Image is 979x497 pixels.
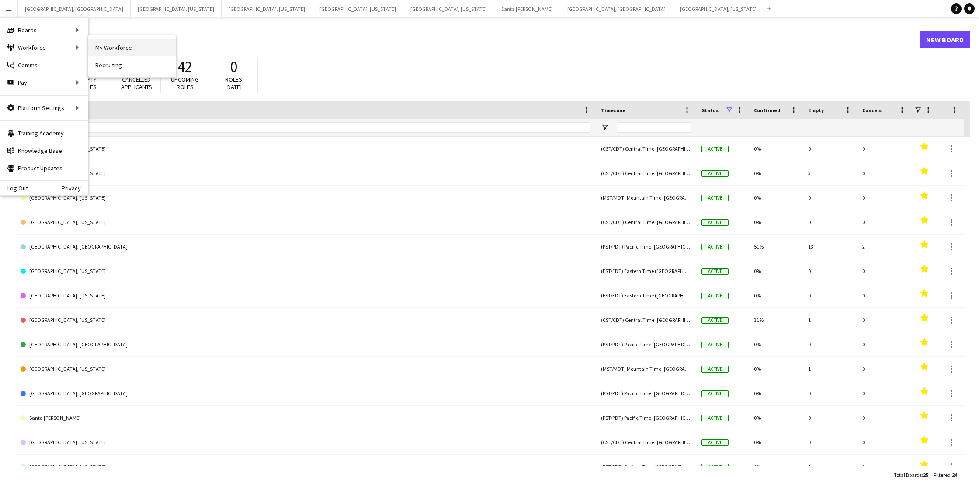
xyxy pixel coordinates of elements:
[701,317,729,324] span: Active
[862,107,882,114] span: Cancels
[701,146,729,152] span: Active
[0,142,88,159] a: Knowledge Base
[749,332,803,356] div: 0%
[749,259,803,283] div: 0%
[857,210,911,234] div: 0
[857,308,911,332] div: 0
[701,107,719,114] span: Status
[617,122,691,133] input: Timezone Filter Input
[749,235,803,259] div: 51%
[749,455,803,479] div: 0%
[701,268,729,275] span: Active
[21,235,590,259] a: [GEOGRAPHIC_DATA], [GEOGRAPHIC_DATA]
[701,170,729,177] span: Active
[131,0,222,17] button: [GEOGRAPHIC_DATA], [US_STATE]
[701,415,729,421] span: Active
[749,357,803,381] div: 0%
[857,430,911,454] div: 0
[857,283,911,307] div: 0
[749,186,803,210] div: 0%
[0,21,88,39] div: Boards
[121,76,152,91] span: Cancelled applicants
[701,342,729,348] span: Active
[749,210,803,234] div: 0%
[21,210,590,235] a: [GEOGRAPHIC_DATA], [US_STATE]
[21,381,590,406] a: [GEOGRAPHIC_DATA], [GEOGRAPHIC_DATA]
[88,56,176,74] a: Recruiting
[749,283,803,307] div: 0%
[803,210,857,234] div: 0
[21,161,590,186] a: [GEOGRAPHIC_DATA], [US_STATE]
[701,464,729,470] span: Active
[749,161,803,185] div: 0%
[596,186,696,210] div: (MST/MDT) Mountain Time ([GEOGRAPHIC_DATA] & [GEOGRAPHIC_DATA])
[952,472,957,478] span: 24
[18,0,131,17] button: [GEOGRAPHIC_DATA], [GEOGRAPHIC_DATA]
[560,0,673,17] button: [GEOGRAPHIC_DATA], [GEOGRAPHIC_DATA]
[36,122,590,133] input: Board name Filter Input
[596,235,696,259] div: (PST/PDT) Pacific Time ([GEOGRAPHIC_DATA] & [GEOGRAPHIC_DATA])
[21,430,590,455] a: [GEOGRAPHIC_DATA], [US_STATE]
[15,33,920,46] h1: Boards
[803,357,857,381] div: 1
[857,406,911,430] div: 0
[21,186,590,210] a: [GEOGRAPHIC_DATA], [US_STATE]
[803,137,857,161] div: 0
[601,107,625,114] span: Timezone
[701,439,729,446] span: Active
[857,332,911,356] div: 0
[312,0,403,17] button: [GEOGRAPHIC_DATA], [US_STATE]
[749,137,803,161] div: 0%
[21,332,590,357] a: [GEOGRAPHIC_DATA], [GEOGRAPHIC_DATA]
[803,430,857,454] div: 0
[222,0,312,17] button: [GEOGRAPHIC_DATA], [US_STATE]
[934,466,957,483] div: :
[857,357,911,381] div: 0
[920,31,970,48] a: New Board
[0,39,88,56] div: Workforce
[21,259,590,283] a: [GEOGRAPHIC_DATA], [US_STATE]
[21,357,590,381] a: [GEOGRAPHIC_DATA], [US_STATE]
[701,244,729,250] span: Active
[0,74,88,91] div: Pay
[0,56,88,74] a: Comms
[596,381,696,405] div: (PST/PDT) Pacific Time ([GEOGRAPHIC_DATA] & [GEOGRAPHIC_DATA])
[857,455,911,479] div: 0
[701,293,729,299] span: Active
[0,185,28,192] a: Log Out
[894,466,928,483] div: :
[21,406,590,430] a: Santa [PERSON_NAME]
[596,259,696,283] div: (EST/EDT) Eastern Time ([GEOGRAPHIC_DATA] & [GEOGRAPHIC_DATA])
[596,161,696,185] div: (CST/CDT) Central Time ([GEOGRAPHIC_DATA] & [GEOGRAPHIC_DATA])
[673,0,764,17] button: [GEOGRAPHIC_DATA], [US_STATE]
[596,210,696,234] div: (CST/CDT) Central Time ([GEOGRAPHIC_DATA] & [GEOGRAPHIC_DATA])
[701,195,729,201] span: Active
[749,430,803,454] div: 0%
[596,455,696,479] div: (EST/EDT) Eastern Time ([GEOGRAPHIC_DATA] & [GEOGRAPHIC_DATA])
[596,357,696,381] div: (MST/MDT) Mountain Time ([GEOGRAPHIC_DATA] & [GEOGRAPHIC_DATA])
[749,308,803,332] div: 31%
[494,0,560,17] button: Santa [PERSON_NAME]
[803,455,857,479] div: 1
[857,137,911,161] div: 0
[857,235,911,259] div: 2
[803,259,857,283] div: 0
[0,124,88,142] a: Training Academy
[803,235,857,259] div: 13
[808,107,824,114] span: Empty
[0,99,88,117] div: Platform Settings
[596,332,696,356] div: (PST/PDT) Pacific Time ([GEOGRAPHIC_DATA] & [GEOGRAPHIC_DATA])
[230,57,237,76] span: 0
[21,137,590,161] a: [GEOGRAPHIC_DATA], [US_STATE]
[701,366,729,373] span: Active
[596,406,696,430] div: (PST/PDT) Pacific Time ([GEOGRAPHIC_DATA] & [GEOGRAPHIC_DATA])
[803,406,857,430] div: 0
[749,406,803,430] div: 0%
[754,107,781,114] span: Confirmed
[857,161,911,185] div: 0
[225,76,242,91] span: Roles [DATE]
[596,283,696,307] div: (EST/EDT) Eastern Time ([GEOGRAPHIC_DATA] & [GEOGRAPHIC_DATA])
[21,283,590,308] a: [GEOGRAPHIC_DATA], [US_STATE]
[894,472,922,478] span: Total Boards
[857,381,911,405] div: 0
